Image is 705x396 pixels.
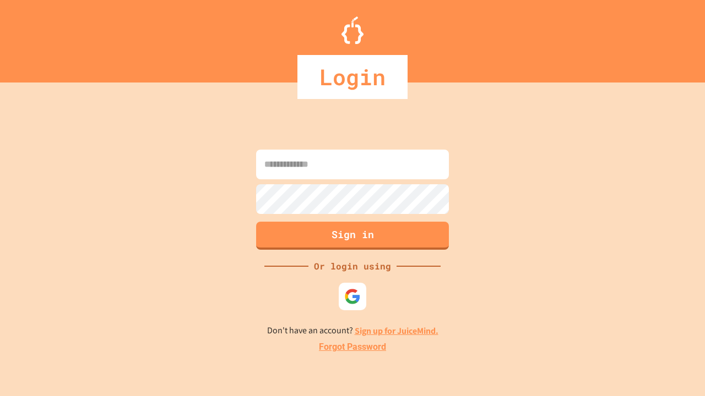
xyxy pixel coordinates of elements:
[341,16,364,44] img: Logo.svg
[344,288,361,305] img: google-icon.svg
[355,325,438,337] a: Sign up for JuiceMind.
[659,352,694,385] iframe: chat widget
[614,304,694,351] iframe: chat widget
[297,55,408,99] div: Login
[256,222,449,250] button: Sign in
[267,324,438,338] p: Don't have an account?
[308,260,397,273] div: Or login using
[319,340,386,354] a: Forgot Password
